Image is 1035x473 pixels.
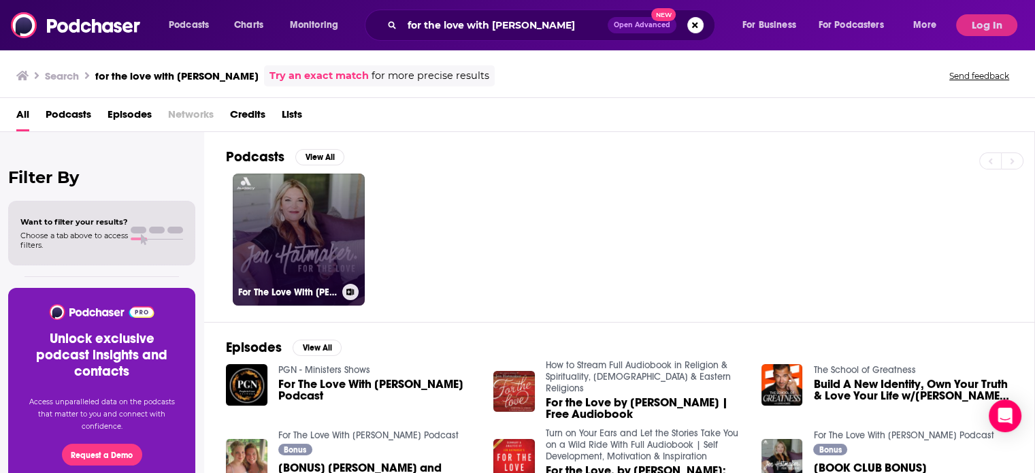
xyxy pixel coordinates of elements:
[20,217,128,227] span: Want to filter your results?
[282,103,302,131] a: Lists
[819,16,884,35] span: For Podcasters
[278,364,370,376] a: PGN - Ministers Shows
[608,17,676,33] button: Open AdvancedNew
[614,22,670,29] span: Open Advanced
[904,14,953,36] button: open menu
[651,8,676,21] span: New
[62,444,142,466] button: Request a Demo
[813,378,1013,402] span: Build A New Identity, Own Your Truth & Love Your Life w/[PERSON_NAME] EP 1113
[8,167,195,187] h2: Filter By
[225,14,272,36] a: Charts
[989,399,1021,432] div: Open Intercom Messenger
[813,429,993,441] a: For The Love With Jen Hatmaker Podcast
[226,339,282,356] h2: Episodes
[159,14,227,36] button: open menu
[24,396,179,433] p: Access unparalleled data on the podcasts that matter to you and connect with confidence.
[280,14,356,36] button: open menu
[226,339,342,356] a: EpisodesView All
[233,174,365,306] a: For The Love With [PERSON_NAME] Podcast
[402,14,608,36] input: Search podcasts, credits, & more...
[226,148,284,165] h2: Podcasts
[226,148,344,165] a: PodcastsView All
[733,14,813,36] button: open menu
[238,287,337,298] h3: For The Love With [PERSON_NAME] Podcast
[230,103,265,131] a: Credits
[269,68,369,84] a: Try an exact match
[108,103,152,131] a: Episodes
[20,231,128,250] span: Choose a tab above to access filters.
[278,378,478,402] a: For The Love With Jen Hatmaker Podcast
[45,69,79,82] h3: Search
[742,16,796,35] span: For Business
[169,16,209,35] span: Podcasts
[278,429,459,441] a: For The Love With Jen Hatmaker Podcast
[546,397,745,420] a: For the Love by Jen Hatmaker | Free Audiobook
[290,16,338,35] span: Monitoring
[819,446,842,454] span: Bonus
[95,69,259,82] h3: for the love with [PERSON_NAME]
[913,16,936,35] span: More
[546,427,738,462] a: Turn on Your Ears and Let the Stories Take You on a Wild Ride With Full Audiobook | Self Developm...
[546,359,731,394] a: How to Stream Full Audiobook in Religion & Spirituality, Buddhism & Eastern Religions
[378,10,728,41] div: Search podcasts, credits, & more...
[11,12,142,38] img: Podchaser - Follow, Share and Rate Podcasts
[284,446,306,454] span: Bonus
[48,304,155,320] img: Podchaser - Follow, Share and Rate Podcasts
[956,14,1017,36] button: Log In
[234,16,263,35] span: Charts
[16,103,29,131] a: All
[761,364,803,406] img: Build A New Identity, Own Your Truth & Love Your Life w/Jen Hatmaker EP 1113
[493,371,535,412] img: For the Love by Jen Hatmaker | Free Audiobook
[295,149,344,165] button: View All
[546,397,745,420] span: For the Love by [PERSON_NAME] | Free Audiobook
[813,378,1013,402] a: Build A New Identity, Own Your Truth & Love Your Life w/Jen Hatmaker EP 1113
[810,14,904,36] button: open menu
[813,364,915,376] a: The School of Greatness
[46,103,91,131] a: Podcasts
[24,331,179,380] h3: Unlock exclusive podcast insights and contacts
[372,68,489,84] span: for more precise results
[168,103,214,131] span: Networks
[278,378,478,402] span: For The Love With [PERSON_NAME] Podcast
[226,364,267,406] img: For The Love With Jen Hatmaker Podcast
[293,340,342,356] button: View All
[945,70,1013,82] button: Send feedback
